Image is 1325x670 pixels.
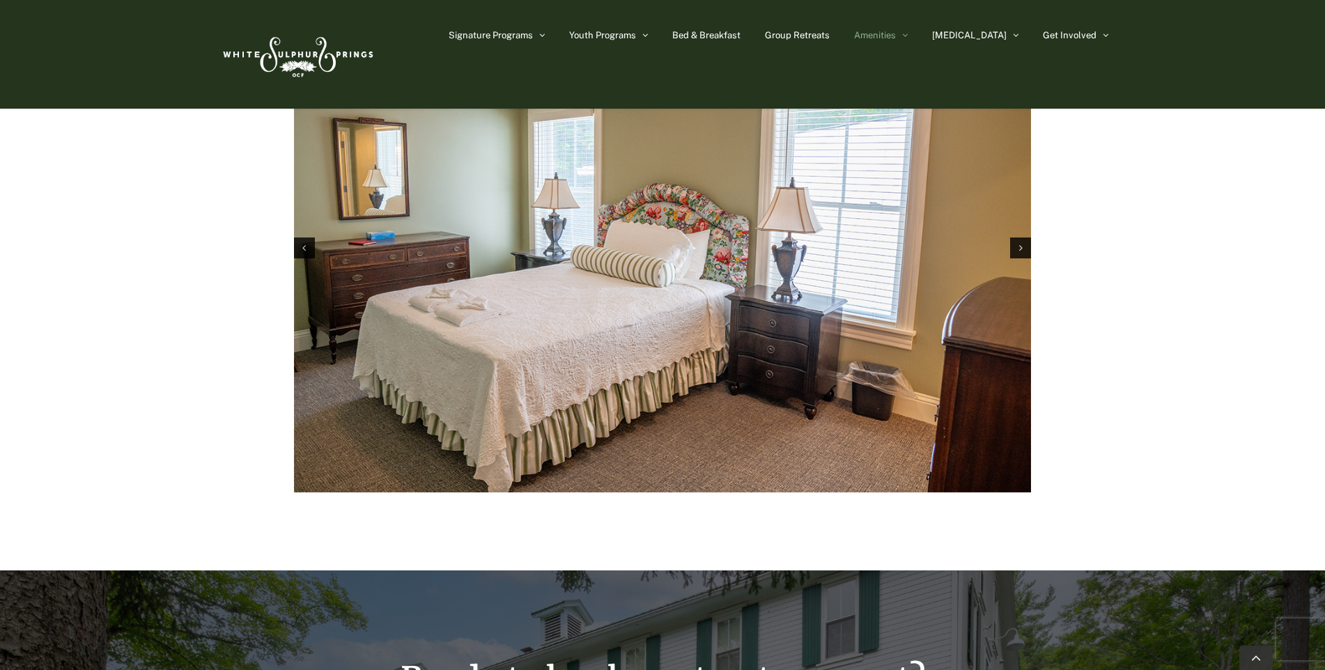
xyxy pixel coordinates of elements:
span: [MEDICAL_DATA] [932,31,1007,40]
div: Next slide [1010,237,1031,258]
span: Amenities [854,31,896,40]
span: Group Retreats [765,31,830,40]
span: Bed & Breakfast [672,31,741,40]
span: Get Involved [1043,31,1097,40]
span: Youth Programs [569,31,636,40]
span: Signature Programs [449,31,533,40]
div: Previous slide [294,237,315,258]
img: White Sulphur Springs Logo [217,22,377,87]
div: 1 / 11 [294,1,1031,495]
